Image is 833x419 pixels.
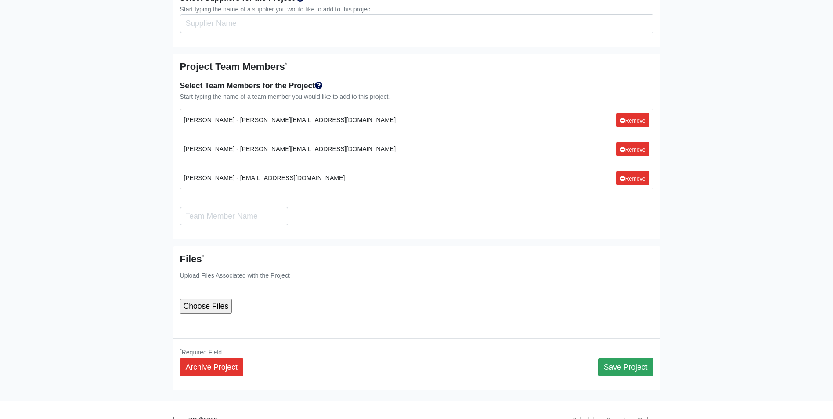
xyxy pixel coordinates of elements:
[620,118,645,124] small: Remove
[180,61,653,72] h5: Project Team Members
[184,144,396,154] small: [PERSON_NAME] - [PERSON_NAME][EMAIL_ADDRESS][DOMAIN_NAME]
[180,92,653,102] div: Start typing the name of a team member you would like to add to this project.
[184,173,345,183] small: [PERSON_NAME] - [EMAIL_ADDRESS][DOMAIN_NAME]
[180,272,290,279] small: Upload Files Associated with the Project
[620,176,645,182] small: Remove
[620,147,645,153] small: Remove
[180,207,288,225] input: Search
[180,253,653,265] h5: Files
[180,349,222,356] small: Required Field
[616,113,649,127] a: Remove
[616,142,649,156] a: Remove
[180,81,323,90] strong: Select Team Members for the Project
[598,358,653,376] button: Save Project
[184,115,396,125] small: [PERSON_NAME] - [PERSON_NAME][EMAIL_ADDRESS][DOMAIN_NAME]
[180,4,653,14] div: Start typing the name of a supplier you would like to add to this project.
[616,171,649,185] a: Remove
[180,14,653,33] input: Search
[180,358,243,376] a: Archive Project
